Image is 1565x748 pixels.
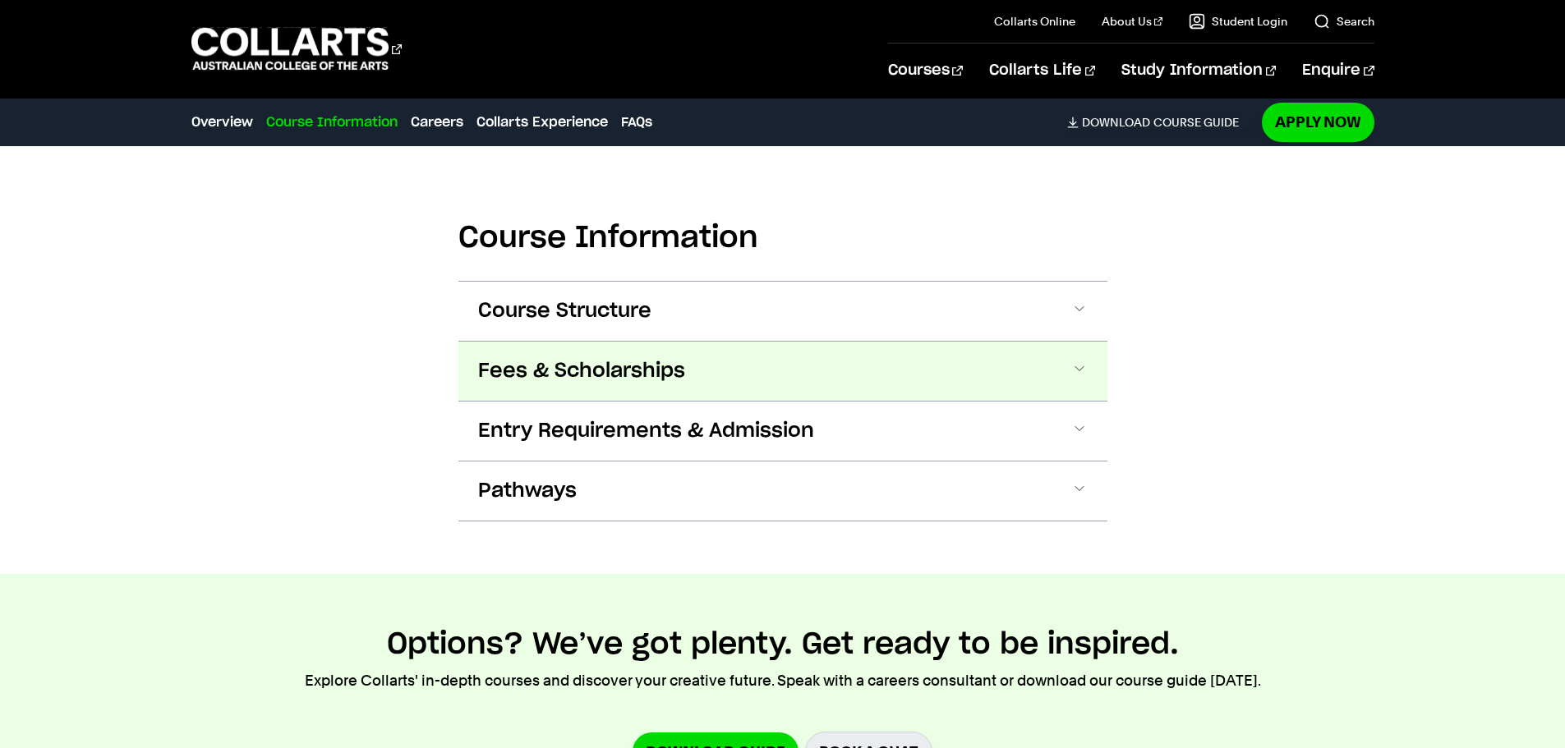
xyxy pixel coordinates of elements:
[478,478,577,504] span: Pathways
[1082,115,1150,130] span: Download
[989,44,1095,98] a: Collarts Life
[1314,13,1374,30] a: Search
[387,626,1179,663] h2: Options? We’ve got plenty. Get ready to be inspired.
[1067,115,1252,130] a: DownloadCourse Guide
[1121,44,1276,98] a: Study Information
[458,282,1107,341] button: Course Structure
[458,461,1107,521] button: Pathways
[191,25,402,72] div: Go to homepage
[266,112,398,132] a: Course Information
[1262,103,1374,141] a: Apply Now
[1302,44,1374,98] a: Enquire
[888,44,963,98] a: Courses
[1189,13,1287,30] a: Student Login
[621,112,652,132] a: FAQs
[411,112,463,132] a: Careers
[478,418,814,444] span: Entry Requirements & Admission
[305,669,1261,692] p: Explore Collarts' in-depth courses and discover your creative future. Speak with a careers consul...
[458,402,1107,461] button: Entry Requirements & Admission
[191,112,253,132] a: Overview
[1102,13,1162,30] a: About Us
[478,298,651,324] span: Course Structure
[994,13,1075,30] a: Collarts Online
[476,112,608,132] a: Collarts Experience
[458,342,1107,401] button: Fees & Scholarships
[478,358,685,384] span: Fees & Scholarships
[458,220,1107,256] h2: Course Information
